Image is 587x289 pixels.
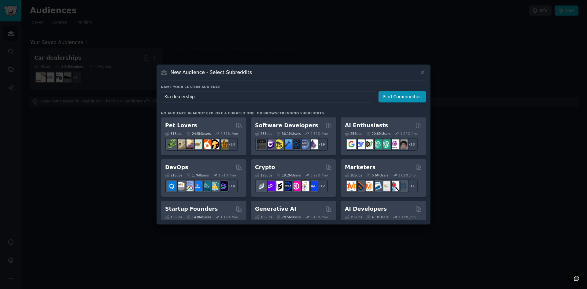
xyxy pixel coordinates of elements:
[220,215,238,219] div: 1.12 % /mo
[345,173,362,177] div: 18 Sub s
[310,173,328,177] div: 0.22 % /mo
[184,139,194,149] img: leopardgeckos
[186,173,209,177] div: 1.7M Users
[345,215,362,219] div: 15 Sub s
[282,181,292,191] img: web3
[167,139,176,149] img: herpetology
[347,181,356,191] img: content_marketing
[161,91,374,102] input: Pick a short name, like "Digital Marketers" or "Movie-Goers"
[372,181,382,191] img: Emailmarketing
[347,139,356,149] img: GoogleGeminiAI
[175,181,185,191] img: AWS_Certified_Experts
[165,173,182,177] div: 21 Sub s
[308,139,318,149] img: elixir
[165,122,197,129] h2: Pet Lovers
[193,139,202,149] img: turtle
[210,181,219,191] img: aws_cdk
[282,139,292,149] img: iOSProgramming
[225,180,238,192] div: + 14
[257,181,266,191] img: ethfinance
[255,164,275,171] h2: Crypto
[186,215,211,219] div: 14.0M Users
[400,132,418,136] div: 1.24 % /mo
[345,132,362,136] div: 25 Sub s
[220,132,238,136] div: 0.51 % /mo
[276,215,301,219] div: 20.5M Users
[381,181,390,191] img: googleads
[372,139,382,149] img: chatgpt_promptDesign
[405,180,418,192] div: + 11
[201,139,211,149] img: cockatiel
[276,173,301,177] div: 19.2M Users
[255,173,272,177] div: 19 Sub s
[255,132,272,136] div: 26 Sub s
[201,181,211,191] img: platformengineering
[366,173,389,177] div: 6.6M Users
[274,181,283,191] img: ethstaker
[218,181,228,191] img: PlatformEngineers
[291,139,301,149] img: reactnative
[225,138,238,151] div: + 24
[378,91,426,102] button: Find Communities
[381,139,390,149] img: chatgpt_prompts_
[345,122,388,129] h2: AI Enthusiasts
[161,85,426,89] h3: Name your custom audience
[193,181,202,191] img: DevOpsLinks
[300,181,309,191] img: CryptoNews
[186,132,211,136] div: 24.5M Users
[274,139,283,149] img: learnjavascript
[255,215,272,219] div: 16 Sub s
[167,181,176,191] img: azuredevops
[355,139,365,149] img: DeepSeek
[389,139,399,149] img: OpenAIDev
[398,139,408,149] img: ArtificalIntelligence
[345,164,375,171] h2: Marketers
[171,69,252,76] h3: New Audience - Select Subreddits
[315,180,328,192] div: + 12
[310,215,328,219] div: 0.40 % /mo
[257,139,266,149] img: software
[405,138,418,151] div: + 18
[265,139,275,149] img: csharp
[279,111,324,115] a: trending subreddits
[364,181,373,191] img: AskMarketing
[255,122,318,129] h2: Software Developers
[308,181,318,191] img: defi_
[165,164,188,171] h2: DevOps
[165,205,218,213] h2: Startup Founders
[255,205,296,213] h2: Generative AI
[300,139,309,149] img: AskComputerScience
[389,181,399,191] img: MarketingResearch
[398,215,416,219] div: 2.17 % /mo
[366,215,389,219] div: 4.1M Users
[265,181,275,191] img: 0xPolygon
[219,173,236,177] div: 1.71 % /mo
[291,181,301,191] img: defiblockchain
[210,139,219,149] img: PetAdvice
[398,181,408,191] img: OnlineMarketing
[355,181,365,191] img: bigseo
[398,173,416,177] div: 1.02 % /mo
[184,181,194,191] img: Docker_DevOps
[165,215,182,219] div: 16 Sub s
[165,132,182,136] div: 31 Sub s
[175,139,185,149] img: ballpython
[276,132,301,136] div: 30.1M Users
[310,132,328,136] div: 0.32 % /mo
[315,138,328,151] div: + 19
[218,139,228,149] img: dogbreed
[364,139,373,149] img: AItoolsCatalog
[366,132,390,136] div: 20.8M Users
[345,205,387,213] h2: AI Developers
[161,111,325,115] div: No audience in mind? Explore a curated one, or browse .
